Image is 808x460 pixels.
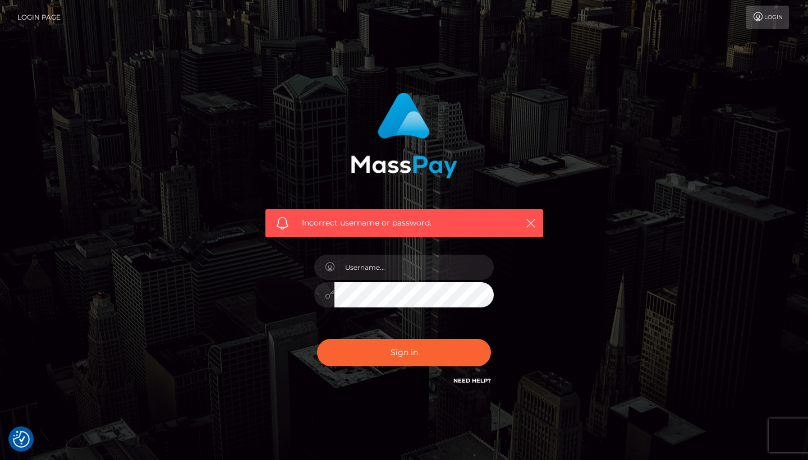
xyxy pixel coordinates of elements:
a: Login Page [17,6,61,29]
a: Need Help? [453,377,491,384]
button: Consent Preferences [13,431,30,448]
img: Revisit consent button [13,431,30,448]
button: Sign in [317,339,491,366]
span: Incorrect username or password. [302,217,507,229]
a: Login [746,6,789,29]
img: MassPay Login [351,93,457,178]
input: Username... [334,255,494,280]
